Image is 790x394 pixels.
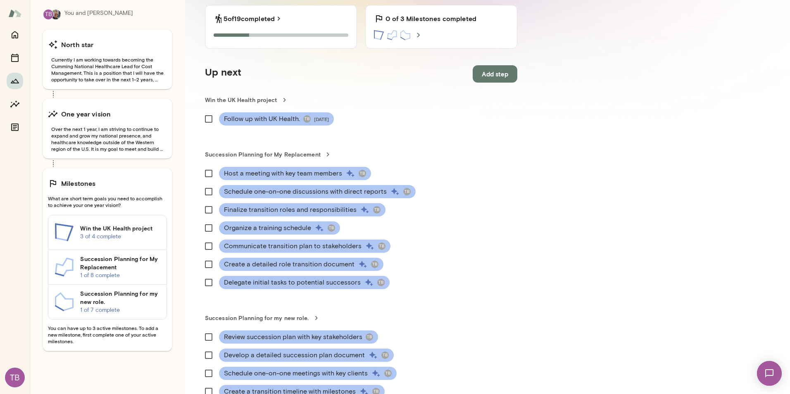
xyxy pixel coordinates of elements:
[48,215,167,250] a: Win the UK Health project3 of 4 complete
[373,206,381,214] div: TB
[224,14,283,24] a: 5of19completed
[219,112,334,126] div: Follow up with UK Health.TB[DATE]
[219,203,385,216] div: Finalize transition roles and responsibilitiesTB
[7,50,23,66] button: Sessions
[80,233,160,241] p: 3 of 4 complete
[64,9,133,20] p: You and [PERSON_NAME]
[219,367,397,380] div: Schedule one-on-one meetings with key clientsTB
[385,14,476,24] h6: 0 of 3 Milestones completed
[205,314,517,322] a: Succession Planning for my new role.
[224,259,355,269] span: Create a detailed role transition document
[377,279,385,286] div: TB
[43,99,172,159] button: One year visionOver the next 1 year, I am striving to continue to expand and grow my national pre...
[224,278,361,287] span: Delegate initial tasks to potential successors
[43,9,54,20] div: TB
[80,255,160,271] h6: Succession Planning for My Replacement
[48,126,167,152] span: Over the next 1 year, I am striving to continue to expand and grow my national presence, and heal...
[224,368,368,378] span: Schedule one-on-one meetings with key clients
[384,370,392,377] div: TB
[224,187,387,197] span: Schedule one-on-one discussions with direct reports
[219,330,378,344] div: Review succession plan with key stakeholdersTB
[51,9,61,19] img: Steve Oliver
[224,205,357,215] span: Finalize transition roles and responsibilities
[7,119,23,135] button: Documents
[80,306,160,314] p: 1 of 7 complete
[7,26,23,43] button: Home
[314,116,329,122] span: [DATE]
[61,109,111,119] h6: One year vision
[403,188,411,195] div: TB
[61,178,96,188] h6: Milestones
[48,215,167,320] div: Win the UK Health project3 of 4 completeSuccession Planning for My Replacement1 of 8 completeSucc...
[48,195,167,208] span: What are short term goals you need to accomplish to achieve your one year vision?
[328,224,335,232] div: TB
[43,30,172,89] button: North starCurrently I am working towards becoming the Cumming National Healthcare Lead for Cost M...
[224,114,300,124] span: Follow up with UK Health.
[219,258,383,271] div: Create a detailed role transition documentTB
[219,185,416,198] div: Schedule one-on-one discussions with direct reportsTB
[5,368,25,387] div: TB
[303,115,311,123] div: TB
[378,242,385,250] div: TB
[381,351,389,359] div: TB
[359,170,366,177] div: TB
[219,276,390,289] div: Delegate initial tasks to potential successorsTB
[7,96,23,112] button: Insights
[205,65,241,83] h5: Up next
[371,261,378,268] div: TB
[224,169,342,178] span: Host a meeting with key team members
[219,167,371,180] div: Host a meeting with key team membersTB
[8,5,21,21] img: Mento
[48,250,167,285] a: Succession Planning for My Replacement1 of 8 complete
[48,56,167,83] span: Currently I am working towards becoming the Cumming National Healthcare Lead for Cost Management....
[366,333,373,341] div: TB
[224,332,362,342] span: Review succession plan with key stakeholders
[80,271,160,280] p: 1 of 8 complete
[473,65,517,83] button: Add step
[205,96,517,104] a: Win the UK Health project
[205,150,517,159] a: Succession Planning for My Replacement
[80,290,160,306] h6: Succession Planning for my new role.
[224,223,311,233] span: Organize a training schedule
[7,73,23,89] button: Growth Plan
[219,349,394,362] div: Develop a detailed succession plan documentTB
[61,40,94,50] h6: North star
[48,285,167,319] a: Succession Planning for my new role.1 of 7 complete
[224,350,365,360] span: Develop a detailed succession plan document
[219,240,390,253] div: Communicate transition plan to stakeholdersTB
[80,224,160,233] h6: Win the UK Health project
[219,221,340,235] div: Organize a training scheduleTB
[224,241,362,251] span: Communicate transition plan to stakeholders
[48,325,167,344] span: You can have up to 3 active milestones. To add a new milestone, first complete one of your active...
